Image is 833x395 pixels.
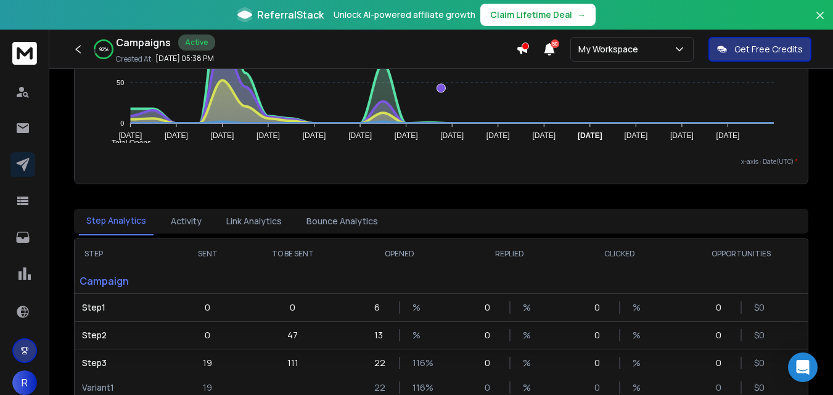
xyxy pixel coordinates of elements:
[716,131,740,140] tspan: [DATE]
[633,301,645,314] p: %
[412,357,425,369] p: 116 %
[454,239,565,269] th: REPLIED
[211,131,234,140] tspan: [DATE]
[82,357,167,369] p: Step 3
[485,357,497,369] p: 0
[99,46,109,53] p: 92 %
[708,37,811,62] button: Get Free Credits
[594,381,607,394] p: 0
[412,301,425,314] p: %
[480,4,596,26] button: Claim Lifetime Deal→
[82,301,167,314] p: Step 1
[633,357,645,369] p: %
[163,208,209,235] button: Activity
[116,54,153,64] p: Created At:
[374,357,387,369] p: 22
[577,9,586,21] span: →
[84,157,798,166] p: x-axis : Date(UTC)
[716,357,728,369] p: 0
[412,381,425,394] p: 116 %
[205,301,210,314] p: 0
[203,357,212,369] p: 19
[754,329,766,341] p: $ 0
[348,131,372,140] tspan: [DATE]
[120,120,124,127] tspan: 0
[485,381,497,394] p: 0
[716,329,728,341] p: 0
[303,131,326,140] tspan: [DATE]
[485,301,497,314] p: 0
[633,329,645,341] p: %
[102,139,151,147] span: Total Opens
[287,357,298,369] p: 111
[812,7,828,37] button: Close banner
[374,329,387,341] p: 13
[675,239,808,269] th: OPPORTUNITIES
[578,43,643,55] p: My Workspace
[174,239,241,269] th: SENT
[551,39,559,48] span: 50
[12,370,37,395] button: R
[716,301,728,314] p: 0
[334,9,475,21] p: Unlock AI-powered affiliate growth
[523,329,535,341] p: %
[374,301,387,314] p: 6
[625,131,648,140] tspan: [DATE]
[290,301,295,314] p: 0
[716,381,728,394] p: 0
[240,239,344,269] th: TO BE SENT
[75,269,174,293] p: Campaign
[754,301,766,314] p: $ 0
[788,352,818,382] div: Open Intercom Messenger
[205,329,210,341] p: 0
[257,7,324,22] span: ReferralStack
[523,301,535,314] p: %
[165,131,188,140] tspan: [DATE]
[523,357,535,369] p: %
[532,131,556,140] tspan: [DATE]
[345,239,455,269] th: OPENED
[256,131,280,140] tspan: [DATE]
[203,381,212,394] p: 19
[523,381,535,394] p: %
[565,239,675,269] th: CLICKED
[440,131,464,140] tspan: [DATE]
[486,131,510,140] tspan: [DATE]
[82,381,167,394] p: Variant 1
[299,208,385,235] button: Bounce Analytics
[395,131,418,140] tspan: [DATE]
[374,381,387,394] p: 22
[118,131,142,140] tspan: [DATE]
[75,239,174,269] th: STEP
[754,357,766,369] p: $ 0
[117,79,124,86] tspan: 50
[594,357,607,369] p: 0
[287,329,298,341] p: 47
[754,381,766,394] p: $ 0
[219,208,289,235] button: Link Analytics
[485,329,497,341] p: 0
[594,301,607,314] p: 0
[116,35,171,50] h1: Campaigns
[594,329,607,341] p: 0
[734,43,803,55] p: Get Free Credits
[79,207,154,235] button: Step Analytics
[578,131,602,140] tspan: [DATE]
[178,35,215,51] div: Active
[155,54,214,63] p: [DATE] 05:38 PM
[412,329,425,341] p: %
[82,329,167,341] p: Step 2
[633,381,645,394] p: %
[670,131,694,140] tspan: [DATE]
